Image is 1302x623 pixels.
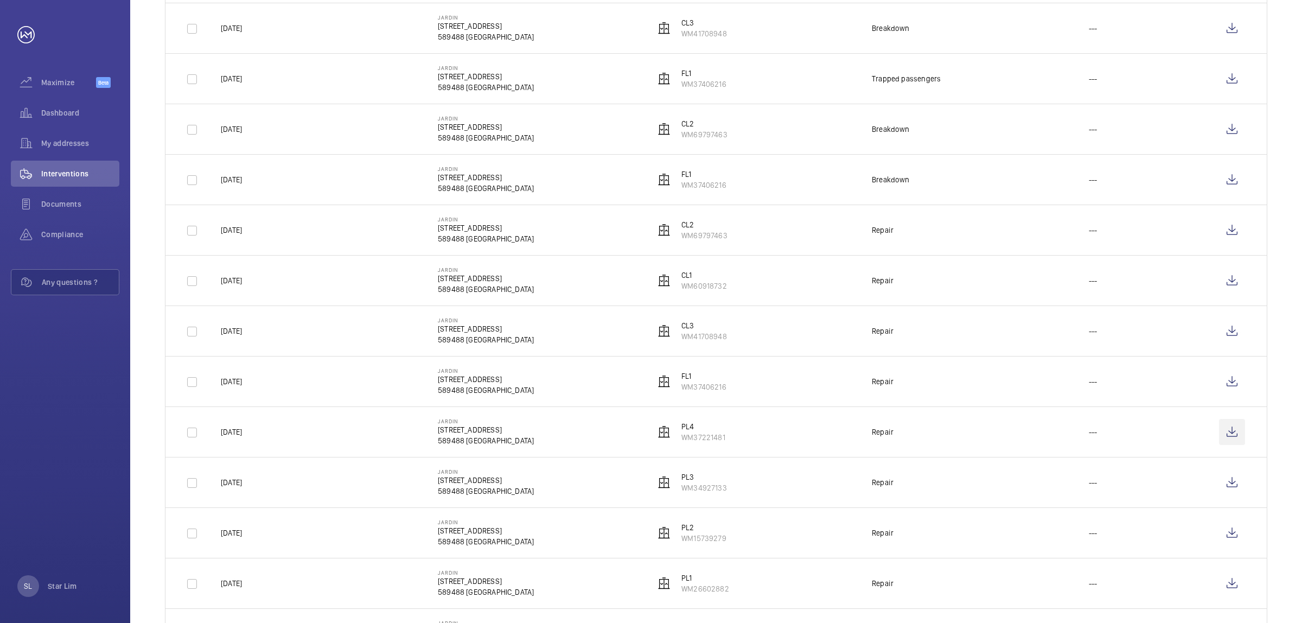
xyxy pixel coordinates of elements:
p: WM41708948 [681,28,727,39]
p: [STREET_ADDRESS] [438,576,534,587]
p: FL1 [681,169,726,180]
p: [DATE] [221,427,242,437]
p: WM41708948 [681,331,727,342]
p: WM34927133 [681,482,727,493]
p: --- [1089,477,1097,488]
div: Repair [872,578,893,589]
p: WM15739279 [681,533,726,544]
div: Breakdown [872,174,910,185]
p: WM69797463 [681,230,727,241]
p: WM37406216 [681,180,726,190]
p: Jardin [438,115,534,122]
p: 589488 [GEOGRAPHIC_DATA] [438,31,534,42]
p: PL1 [681,573,729,583]
p: [DATE] [221,477,242,488]
p: 589488 [GEOGRAPHIC_DATA] [438,183,534,194]
p: WM37406216 [681,79,726,90]
p: WM26602882 [681,583,729,594]
span: Any questions ? [42,277,119,288]
img: elevator.svg [658,123,671,136]
p: --- [1089,124,1097,135]
p: CL3 [681,17,727,28]
p: [DATE] [221,578,242,589]
p: --- [1089,23,1097,34]
p: --- [1089,427,1097,437]
p: WM37221481 [681,432,725,443]
span: Interventions [41,168,119,179]
p: CL2 [681,219,727,230]
p: --- [1089,578,1097,589]
p: CL1 [681,270,727,281]
p: [STREET_ADDRESS] [438,323,534,334]
span: Dashboard [41,107,119,118]
p: [DATE] [221,275,242,286]
p: Jardin [438,569,534,576]
div: Repair [872,477,893,488]
p: Jardin [438,14,534,21]
p: 589488 [GEOGRAPHIC_DATA] [438,536,534,547]
p: 589488 [GEOGRAPHIC_DATA] [438,132,534,143]
p: Jardin [438,266,534,273]
div: Repair [872,427,893,437]
p: [DATE] [221,376,242,387]
img: elevator.svg [658,325,671,338]
p: [STREET_ADDRESS] [438,21,534,31]
p: 589488 [GEOGRAPHIC_DATA] [438,385,534,396]
p: SL [24,581,32,592]
img: elevator.svg [658,22,671,35]
p: Jardin [438,65,534,71]
p: --- [1089,225,1097,236]
span: Beta [96,77,111,88]
p: 589488 [GEOGRAPHIC_DATA] [438,233,534,244]
p: PL3 [681,472,727,482]
span: Maximize [41,77,96,88]
p: WM60918732 [681,281,727,291]
img: elevator.svg [658,425,671,438]
span: My addresses [41,138,119,149]
div: Repair [872,527,893,538]
p: 589488 [GEOGRAPHIC_DATA] [438,587,534,597]
img: elevator.svg [658,224,671,237]
p: [STREET_ADDRESS] [438,525,534,536]
p: [DATE] [221,326,242,336]
p: [DATE] [221,124,242,135]
p: 589488 [GEOGRAPHIC_DATA] [438,435,534,446]
p: FL1 [681,371,726,382]
div: Trapped passengers [872,73,941,84]
p: CL2 [681,118,727,129]
p: --- [1089,73,1097,84]
p: --- [1089,275,1097,286]
p: [DATE] [221,174,242,185]
div: Breakdown [872,124,910,135]
p: [STREET_ADDRESS] [438,273,534,284]
p: [STREET_ADDRESS] [438,71,534,82]
div: Repair [872,376,893,387]
p: [DATE] [221,527,242,538]
img: elevator.svg [658,476,671,489]
p: [STREET_ADDRESS] [438,374,534,385]
p: Jardin [438,216,534,223]
p: PL4 [681,421,725,432]
div: Breakdown [872,23,910,34]
div: Repair [872,326,893,336]
p: Jardin [438,166,534,172]
p: FL1 [681,68,726,79]
img: elevator.svg [658,577,671,590]
p: [STREET_ADDRESS] [438,122,534,132]
p: [DATE] [221,73,242,84]
p: Jardin [438,317,534,323]
p: WM69797463 [681,129,727,140]
p: Star Lim [48,581,77,592]
img: elevator.svg [658,173,671,186]
p: --- [1089,527,1097,538]
img: elevator.svg [658,526,671,539]
p: [DATE] [221,23,242,34]
p: [DATE] [221,225,242,236]
p: --- [1089,326,1097,336]
span: Compliance [41,229,119,240]
p: [STREET_ADDRESS] [438,475,534,486]
img: elevator.svg [658,72,671,85]
p: Jardin [438,519,534,525]
img: elevator.svg [658,375,671,388]
p: [STREET_ADDRESS] [438,223,534,233]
